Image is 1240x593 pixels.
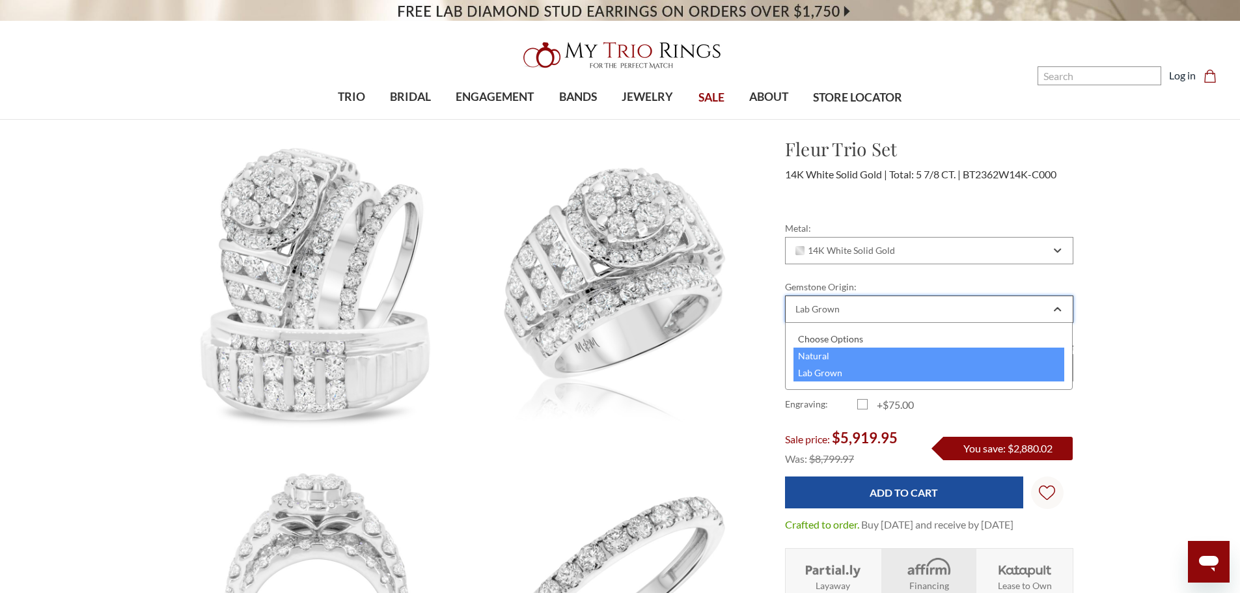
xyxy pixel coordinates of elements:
span: ENGAGEMENT [456,89,534,105]
img: Layaway [803,557,863,579]
div: Combobox [785,296,1073,323]
span: $5,919.95 [832,429,898,447]
div: Lab Grown [795,304,840,314]
svg: Wish Lists [1039,444,1055,542]
a: Wish Lists [1031,476,1064,509]
button: submenu toggle [572,118,585,120]
span: JEWELRY [622,89,673,105]
div: Choose Options [793,331,1065,348]
button: submenu toggle [345,118,358,120]
strong: Layaway [816,579,850,592]
img: Katapult [995,557,1055,579]
a: Log in [1169,68,1196,83]
label: Gemstone Origin: [785,280,1073,294]
span: SALE [698,89,724,106]
input: Search and use arrows or TAB to navigate results [1038,66,1161,85]
strong: Lease to Own [998,579,1052,592]
a: SALE [685,77,736,119]
span: Total: 5 7/8 CT. [889,168,961,180]
span: 14K White Solid Gold [785,168,887,180]
div: Natural [793,348,1065,365]
strong: Financing [909,579,949,592]
a: STORE LOCATOR [801,77,915,119]
img: Photo of Fleur 5 7/8 ct tw. Lab Grown Round Cluster Trio Set 14K White Gold [BT2362W-C000] [168,136,465,434]
a: Cart with 0 items [1204,68,1224,83]
span: $8,799.97 [809,452,854,465]
span: You save: $2,880.02 [963,442,1053,454]
input: Add to Cart [785,476,1023,508]
a: ABOUT [737,76,801,118]
iframe: Button to launch messaging window [1188,541,1230,583]
a: ENGAGEMENT [443,76,546,118]
img: Photo of Fleur 5 7/8 ct tw. Lab Grown Round Cluster Trio Set 14K White Gold [BT2362WE-C000] [466,136,764,434]
a: JEWELRY [609,76,685,118]
span: TRIO [338,89,365,105]
span: BANDS [559,89,597,105]
span: Was: [785,452,807,465]
button: submenu toggle [762,118,775,120]
span: BRIDAL [390,89,431,105]
h1: Fleur Trio Set [785,135,1073,163]
dt: Crafted to order. [785,517,859,532]
label: Engraving: [785,397,857,413]
img: Affirm [898,557,959,579]
span: STORE LOCATOR [813,89,902,106]
a: My Trio Rings [359,34,880,76]
span: ABOUT [749,89,788,105]
a: TRIO [325,76,378,118]
label: +$75.00 [857,397,930,413]
div: Lab Grown [793,365,1065,381]
dd: Buy [DATE] and receive by [DATE] [861,517,1013,532]
a: BRIDAL [378,76,443,118]
div: Combobox [785,237,1073,264]
button: submenu toggle [488,118,501,120]
label: Metal: [785,221,1073,235]
button: submenu toggle [641,118,654,120]
span: 14K White Solid Gold [795,245,896,256]
span: Sale price: [785,433,830,445]
svg: cart.cart_preview [1204,70,1217,83]
a: BANDS [547,76,609,118]
button: submenu toggle [404,118,417,120]
img: My Trio Rings [516,34,724,76]
span: BT2362W14K-C000 [963,168,1056,180]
